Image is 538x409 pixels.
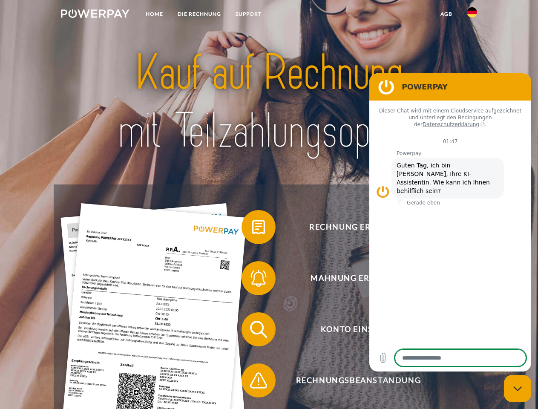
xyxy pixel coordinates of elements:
span: Konto einsehen [254,312,463,346]
span: Rechnungsbeanstandung [254,363,463,397]
a: Home [138,6,170,22]
img: qb_search.svg [248,319,269,340]
button: Mahnung erhalten? [242,261,463,295]
img: qb_warning.svg [248,370,269,391]
a: SUPPORT [228,6,269,22]
button: Rechnung erhalten? [242,210,463,244]
a: agb [433,6,460,22]
span: Rechnung erhalten? [254,210,463,244]
img: qb_bell.svg [248,268,269,289]
iframe: Schaltfläche zum Öffnen des Messaging-Fensters; Konversation läuft [504,375,531,402]
img: qb_bill.svg [248,216,269,238]
a: DIE RECHNUNG [170,6,228,22]
button: Konto einsehen [242,312,463,346]
img: de [467,7,477,17]
img: title-powerpay_de.svg [81,41,457,163]
iframe: Messaging-Fenster [369,73,531,372]
img: logo-powerpay-white.svg [61,9,129,18]
span: Mahnung erhalten? [254,261,463,295]
button: Rechnungsbeanstandung [242,363,463,397]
